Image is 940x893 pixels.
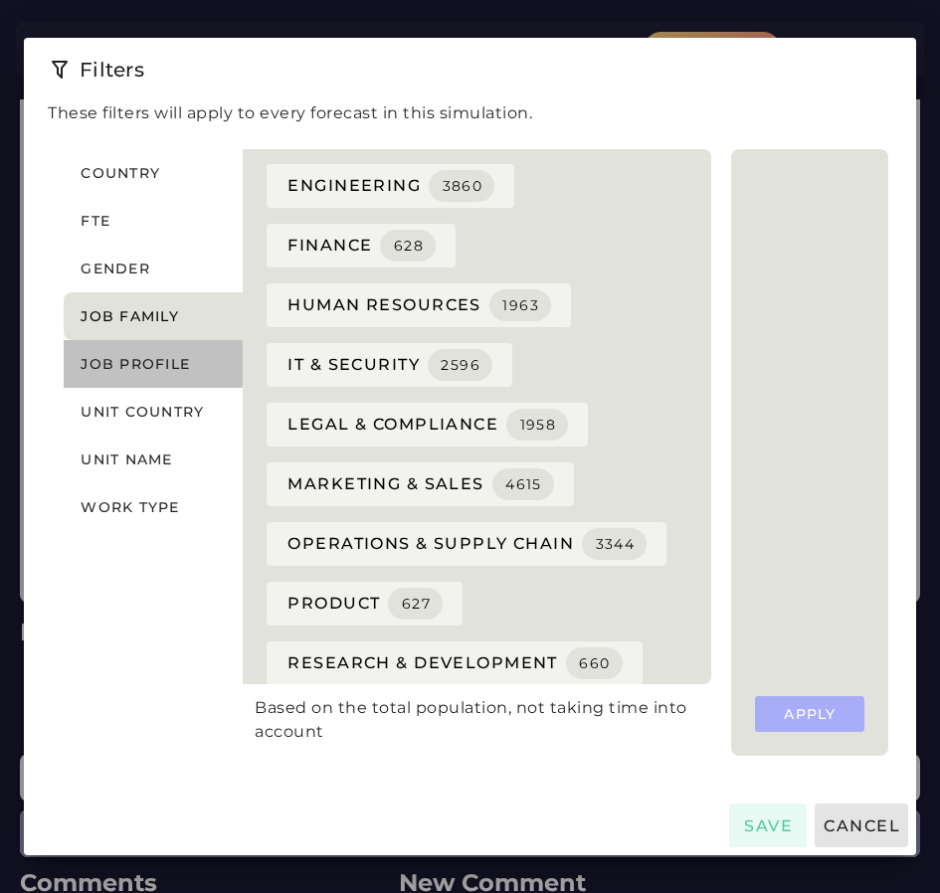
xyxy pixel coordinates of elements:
[267,522,666,566] button: Operations & Supply Chain3344
[267,224,456,268] button: Finance628
[80,403,204,421] span: Unit country
[743,816,793,835] span: Save
[80,355,190,373] span: Job profile
[504,475,542,493] div: 4615
[80,54,892,86] div: Filters
[286,588,443,620] span: Product
[267,343,512,387] button: IT & Security2596
[286,647,623,679] span: Research & Development
[400,595,431,613] div: 627
[286,468,554,500] span: Marketing & Sales
[286,349,492,381] span: IT & Security
[286,528,647,560] span: Operations & Supply Chain
[286,170,494,202] span: Engineering
[267,164,514,208] button: Engineering3860
[267,641,643,685] button: Research & Development660
[243,684,719,756] div: Based on the total population, not taking time into account
[440,356,480,374] div: 2596
[80,450,173,468] span: Unit name
[80,498,180,516] span: Work type
[80,260,150,277] span: Gender
[286,289,551,321] span: Human Resources
[392,237,424,255] div: 628
[80,164,160,182] span: Country
[267,462,574,506] button: Marketing & Sales4615
[518,416,556,434] div: 1958
[267,403,588,446] button: Legal & Compliance1958
[80,212,110,230] span: FTE
[441,177,482,195] div: 3860
[48,101,892,133] p: These filters will apply to every forecast in this simulation.
[578,654,611,672] div: 660
[501,296,539,314] div: 1963
[594,535,635,553] div: 3344
[267,283,571,327] button: Human Resources1963
[80,307,179,325] span: Job family
[729,804,807,847] button: Save
[267,582,463,625] button: Product627
[286,230,436,262] span: Finance
[286,409,568,441] span: Legal & Compliance
[823,816,900,835] span: Cancel
[815,804,908,847] button: Cancel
